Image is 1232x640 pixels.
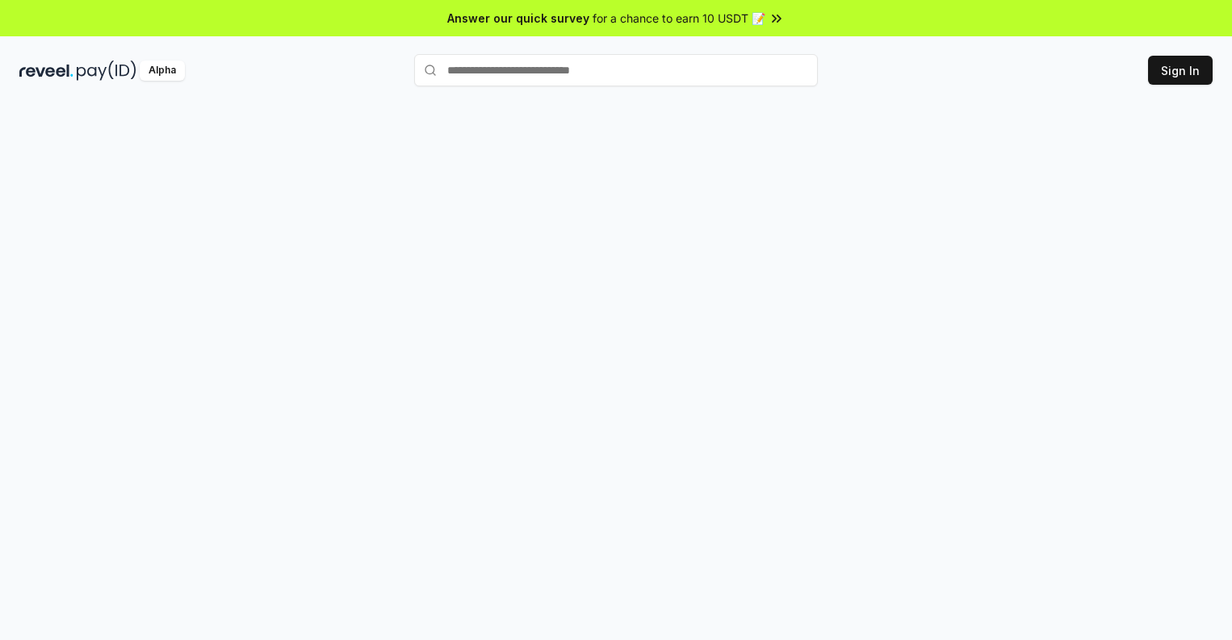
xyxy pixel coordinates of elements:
[1148,56,1213,85] button: Sign In
[19,61,73,81] img: reveel_dark
[447,10,589,27] span: Answer our quick survey
[593,10,765,27] span: for a chance to earn 10 USDT 📝
[77,61,136,81] img: pay_id
[140,61,185,81] div: Alpha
